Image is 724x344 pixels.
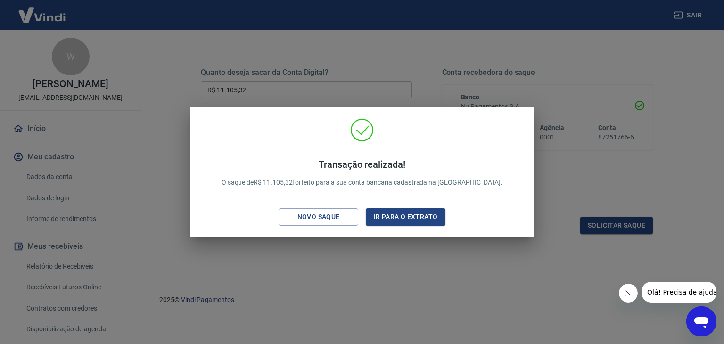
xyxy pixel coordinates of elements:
iframe: Botão para abrir a janela de mensagens [686,306,716,336]
button: Novo saque [279,208,358,226]
iframe: Fechar mensagem [619,284,638,303]
button: Ir para o extrato [366,208,445,226]
p: O saque de R$ 11.105,32 foi feito para a sua conta bancária cadastrada na [GEOGRAPHIC_DATA]. [222,159,503,188]
h4: Transação realizada! [222,159,503,170]
iframe: Mensagem da empresa [642,282,716,303]
span: Olá! Precisa de ajuda? [6,7,79,14]
div: Novo saque [286,211,351,223]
